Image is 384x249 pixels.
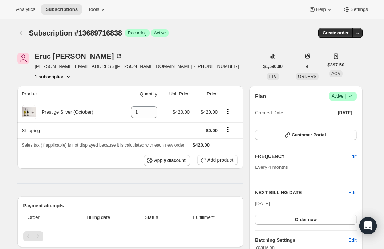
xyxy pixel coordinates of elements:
[339,4,372,15] button: Settings
[84,4,111,15] button: Tools
[255,130,356,140] button: Customer Portal
[295,217,317,223] span: Order now
[35,53,123,60] div: Eruc [PERSON_NAME]
[192,86,220,102] th: Price
[348,237,356,244] span: Edit
[173,109,190,115] span: $420.00
[338,110,352,116] span: [DATE]
[133,214,170,221] span: Status
[255,109,283,117] span: Created Date
[345,93,346,99] span: |
[348,153,356,160] span: Edit
[334,108,357,118] button: [DATE]
[35,63,239,70] span: [PERSON_NAME][EMAIL_ADDRESS][PERSON_NAME][DOMAIN_NAME] · [PHONE_NUMBER]
[327,61,344,69] span: $397.50
[255,201,270,206] span: [DATE]
[35,73,72,80] button: Product actions
[269,74,277,79] span: LTV
[144,155,190,166] button: Apply discount
[206,128,218,133] span: $0.00
[255,237,348,244] h6: Batching Settings
[88,7,99,12] span: Tools
[36,109,93,116] div: Prestige Silver (October)
[29,29,122,37] span: Subscription #13689716838
[174,214,233,221] span: Fulfillment
[22,143,186,148] span: Sales tax (if applicable) is not displayed because it is calculated with each new order.
[255,215,356,225] button: Order now
[331,71,340,76] span: AOV
[323,30,348,36] span: Create order
[17,86,120,102] th: Product
[255,153,348,160] h2: FREQUENCY
[255,189,348,196] h2: NEXT BILLING DATE
[344,151,361,162] button: Edit
[359,217,377,234] div: Open Intercom Messenger
[332,93,354,100] span: Active
[222,126,234,134] button: Shipping actions
[263,64,283,69] span: $1,590.00
[207,157,233,163] span: Add product
[348,189,356,196] button: Edit
[318,28,353,38] button: Create order
[255,164,288,170] span: Every 4 months
[306,64,308,69] span: 4
[154,30,166,36] span: Active
[344,234,361,246] button: Edit
[292,132,326,138] span: Customer Portal
[23,209,67,225] th: Order
[12,4,40,15] button: Analytics
[119,86,159,102] th: Quantity
[41,4,82,15] button: Subscriptions
[17,53,29,64] span: Eruc Medcalf
[351,7,368,12] span: Settings
[23,202,238,209] h2: Payment attempts
[45,7,78,12] span: Subscriptions
[298,74,316,79] span: ORDERS
[69,214,129,221] span: Billing date
[304,4,337,15] button: Help
[193,142,210,148] span: $420.00
[201,109,218,115] span: $420.00
[17,28,28,38] button: Subscriptions
[259,61,287,72] button: $1,590.00
[159,86,192,102] th: Unit Price
[16,7,35,12] span: Analytics
[17,122,120,138] th: Shipping
[316,7,326,12] span: Help
[23,231,238,241] nav: Pagination
[302,61,313,72] button: 4
[128,30,147,36] span: Recurring
[154,158,186,163] span: Apply discount
[197,155,238,165] button: Add product
[222,107,234,115] button: Product actions
[255,93,266,100] h2: Plan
